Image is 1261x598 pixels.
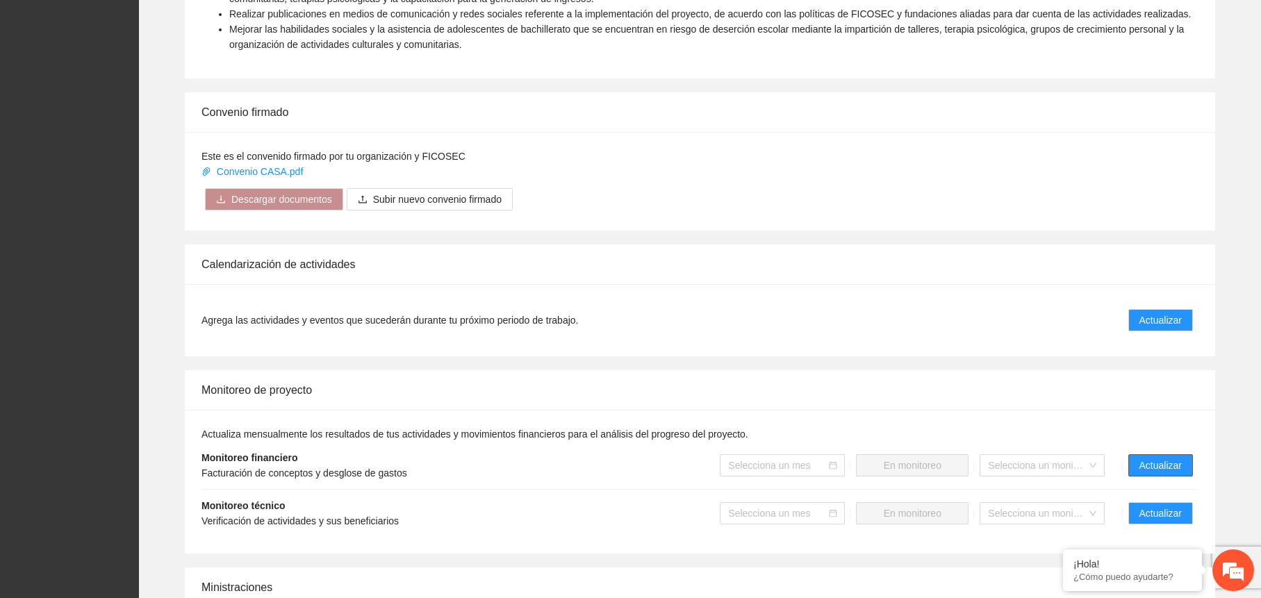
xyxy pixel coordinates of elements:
span: uploadSubir nuevo convenio firmado [347,194,513,205]
button: downloadDescargar documentos [205,188,343,210]
span: calendar [829,461,837,470]
div: Chatee con nosotros ahora [72,71,233,89]
span: Agrega las actividades y eventos que sucederán durante tu próximo periodo de trabajo. [201,313,578,328]
span: Actualizar [1139,313,1182,328]
span: Descargar documentos [231,192,332,207]
div: Convenio firmado [201,92,1198,132]
div: Calendarización de actividades [201,244,1198,284]
span: download [216,194,226,206]
span: Subir nuevo convenio firmado [373,192,502,207]
span: Mejorar las habilidades sociales y la asistencia de adolescentes de bachillerato que se encuentra... [229,24,1184,50]
span: Verificación de actividades y sus beneficiarios [201,515,399,526]
strong: Monitoreo financiero [201,452,297,463]
span: Actualiza mensualmente los resultados de tus actividades y movimientos financieros para el anális... [201,429,748,440]
span: Facturación de conceptos y desglose de gastos [201,467,407,479]
p: ¿Cómo puedo ayudarte? [1073,572,1192,582]
textarea: Escriba su mensaje y pulse “Intro” [7,379,265,428]
span: Realizar publicaciones en medios de comunicación y redes sociales referente a la implementación d... [229,8,1191,19]
span: calendar [829,509,837,517]
button: uploadSubir nuevo convenio firmado [347,188,513,210]
span: upload [358,194,368,206]
button: Actualizar [1128,502,1193,524]
div: ¡Hola! [1073,558,1192,570]
strong: Monitoreo técnico [201,500,286,511]
span: Actualizar [1139,506,1182,521]
div: Minimizar ventana de chat en vivo [228,7,261,40]
div: Monitoreo de proyecto [201,370,1198,410]
span: Estamos en línea. [81,185,192,326]
span: Este es el convenido firmado por tu organización y FICOSEC [201,151,465,162]
span: Actualizar [1139,458,1182,473]
button: Actualizar [1128,309,1193,331]
a: Convenio CASA.pdf [201,166,306,177]
span: paper-clip [201,167,211,176]
button: Actualizar [1128,454,1193,476]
